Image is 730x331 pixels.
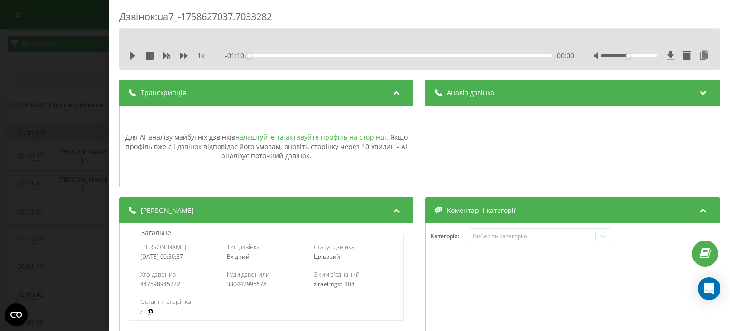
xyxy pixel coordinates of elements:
[140,270,176,279] span: Хто дзвонив
[314,252,340,261] span: Цільовий
[140,297,191,306] span: Остання сторінка
[139,228,173,238] p: Загальне
[140,242,186,251] span: [PERSON_NAME]
[140,309,142,315] a: /
[227,242,260,251] span: Тип дзвінка
[141,88,186,98] span: Транскрипція
[125,132,408,160] div: Для AI-аналізу майбутніх дзвінків . Якщо профіль вже є і дзвінок відповідає його умовам, оновіть ...
[140,253,220,260] div: [DATE] 00:30:37
[225,51,250,60] span: - 01:10
[314,270,360,279] span: З ким з'єднаний
[235,132,386,141] a: налаштуйте та активуйте профіль на сторінці
[314,281,393,288] div: ziraelrngst_304
[197,51,204,60] span: 1 x
[447,88,495,98] span: Аналіз дзвінка
[119,10,720,29] div: Дзвінок : ua7_-1758627037.7033282
[626,54,630,58] div: Accessibility label
[473,232,592,240] div: Виберіть категорію
[248,54,251,58] div: Accessibility label
[314,242,355,251] span: Статус дзвінка
[447,206,516,215] span: Коментарі і категорії
[227,252,250,261] span: Вхідний
[557,51,574,60] span: 00:00
[140,281,220,288] div: 447598945222
[227,270,270,279] span: Куди дзвонили
[5,303,28,326] button: Open CMP widget
[431,233,469,240] h4: Категорія :
[141,206,194,215] span: [PERSON_NAME]
[698,277,720,300] div: Open Intercom Messenger
[227,281,307,288] div: 380442995578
